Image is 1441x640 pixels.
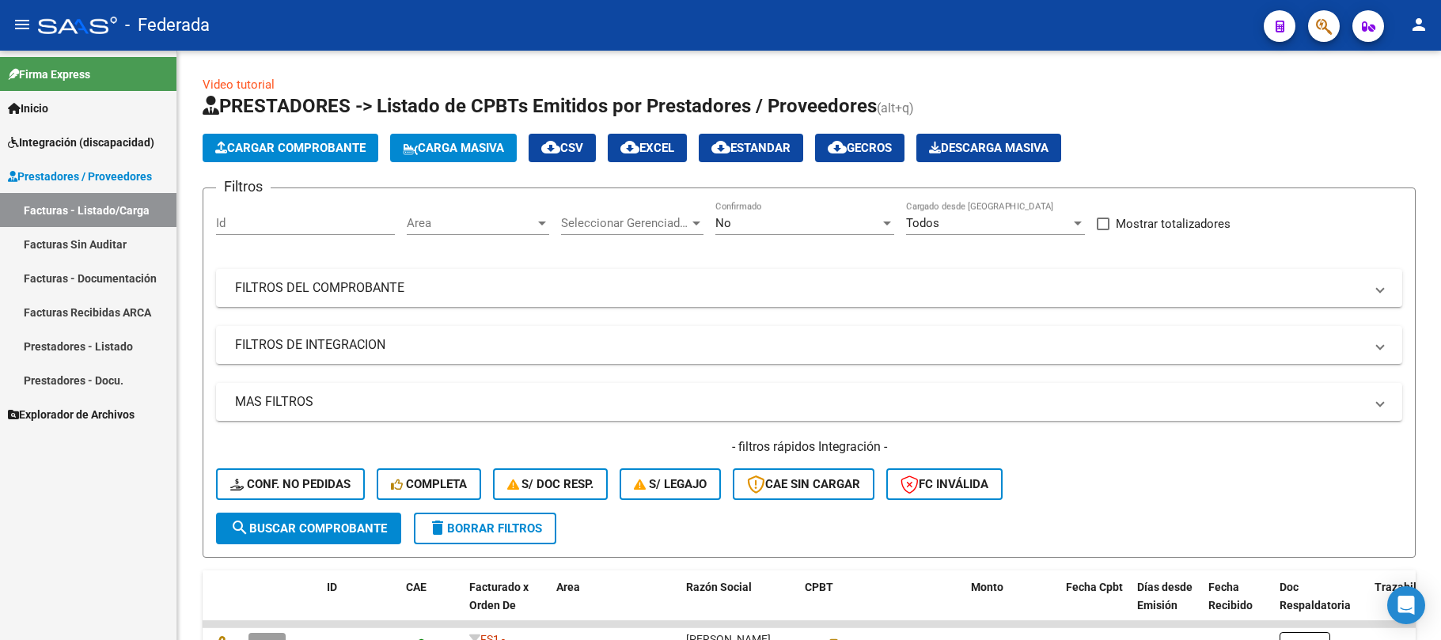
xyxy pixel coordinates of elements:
datatable-header-cell: Razón Social [680,570,798,640]
button: Conf. no pedidas [216,468,365,500]
span: Borrar Filtros [428,521,542,536]
span: Seleccionar Gerenciador [561,216,689,230]
datatable-header-cell: Area [550,570,657,640]
mat-panel-title: FILTROS DEL COMPROBANTE [235,279,1364,297]
button: Descarga Masiva [916,134,1061,162]
mat-panel-title: MAS FILTROS [235,393,1364,411]
button: EXCEL [608,134,687,162]
mat-icon: menu [13,15,32,34]
span: S/ legajo [634,477,707,491]
span: Buscar Comprobante [230,521,387,536]
mat-icon: cloud_download [711,138,730,157]
datatable-header-cell: CPBT [798,570,965,640]
span: CAE SIN CARGAR [747,477,860,491]
button: Borrar Filtros [414,513,556,544]
button: Buscar Comprobante [216,513,401,544]
datatable-header-cell: Facturado x Orden De [463,570,550,640]
span: Inicio [8,100,48,117]
span: Carga Masiva [403,141,504,155]
span: EXCEL [620,141,674,155]
datatable-header-cell: Doc Respaldatoria [1273,570,1368,640]
span: Descarga Masiva [929,141,1049,155]
datatable-header-cell: Monto [965,570,1060,640]
button: Completa [377,468,481,500]
span: PRESTADORES -> Listado de CPBTs Emitidos por Prestadores / Proveedores [203,95,877,117]
span: CAE [406,581,427,593]
span: Doc Respaldatoria [1280,581,1351,612]
mat-icon: person [1409,15,1428,34]
span: Cargar Comprobante [215,141,366,155]
button: Carga Masiva [390,134,517,162]
datatable-header-cell: ID [320,570,400,640]
button: CAE SIN CARGAR [733,468,874,500]
mat-panel-title: FILTROS DE INTEGRACION [235,336,1364,354]
span: No [715,216,731,230]
span: ID [327,581,337,593]
mat-icon: cloud_download [828,138,847,157]
span: Prestadores / Proveedores [8,168,152,185]
button: FC Inválida [886,468,1003,500]
span: - Federada [125,8,210,43]
mat-icon: cloud_download [541,138,560,157]
span: CPBT [805,581,833,593]
a: Video tutorial [203,78,275,92]
span: Integración (discapacidad) [8,134,154,151]
span: CSV [541,141,583,155]
span: Completa [391,477,467,491]
span: Trazabilidad [1375,581,1439,593]
span: Area [556,581,580,593]
span: S/ Doc Resp. [507,477,594,491]
span: Mostrar totalizadores [1116,214,1231,233]
span: Facturado x Orden De [469,581,529,612]
h4: - filtros rápidos Integración - [216,438,1402,456]
button: CSV [529,134,596,162]
span: Monto [971,581,1003,593]
datatable-header-cell: Fecha Recibido [1202,570,1273,640]
button: S/ Doc Resp. [493,468,609,500]
span: Explorador de Archivos [8,406,135,423]
span: Razón Social [686,581,752,593]
app-download-masive: Descarga masiva de comprobantes (adjuntos) [916,134,1061,162]
h3: Filtros [216,176,271,198]
mat-icon: cloud_download [620,138,639,157]
span: Firma Express [8,66,90,83]
span: FC Inválida [901,477,988,491]
datatable-header-cell: Fecha Cpbt [1060,570,1131,640]
datatable-header-cell: CAE [400,570,463,640]
button: Estandar [699,134,803,162]
span: Conf. no pedidas [230,477,351,491]
span: Fecha Recibido [1208,581,1253,612]
span: (alt+q) [877,100,914,116]
button: Gecros [815,134,904,162]
mat-expansion-panel-header: FILTROS DEL COMPROBANTE [216,269,1402,307]
mat-icon: delete [428,518,447,537]
datatable-header-cell: Días desde Emisión [1131,570,1202,640]
span: Estandar [711,141,791,155]
span: Días desde Emisión [1137,581,1193,612]
span: Todos [906,216,939,230]
span: Area [407,216,535,230]
button: Cargar Comprobante [203,134,378,162]
mat-icon: search [230,518,249,537]
span: Fecha Cpbt [1066,581,1123,593]
mat-expansion-panel-header: MAS FILTROS [216,383,1402,421]
button: S/ legajo [620,468,721,500]
div: Open Intercom Messenger [1387,586,1425,624]
span: Gecros [828,141,892,155]
mat-expansion-panel-header: FILTROS DE INTEGRACION [216,326,1402,364]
